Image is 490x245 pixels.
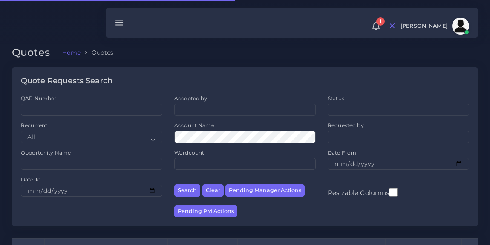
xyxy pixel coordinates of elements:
label: Date To [21,176,41,183]
label: QAR Number [21,95,56,102]
button: Pending Manager Actions [225,184,305,197]
label: Requested by [328,122,364,129]
a: 1 [369,22,383,31]
a: Home [62,48,81,57]
button: Pending PM Actions [174,205,237,218]
label: Resizable Columns [328,187,398,198]
label: Date From [328,149,356,156]
label: Status [328,95,344,102]
label: Accepted by [174,95,208,102]
li: Quotes [81,48,113,57]
label: Recurrent [21,122,47,129]
label: Opportunity Name [21,149,71,156]
img: avatar [452,17,469,35]
input: Resizable Columns [389,187,398,198]
button: Clear [202,184,224,197]
h2: Quotes [12,47,56,59]
h4: Quote Requests Search [21,76,112,86]
span: [PERSON_NAME] [401,23,447,29]
button: Search [174,184,200,197]
span: 1 [376,17,385,26]
label: Wordcount [174,149,204,156]
label: Account Name [174,122,214,129]
a: [PERSON_NAME]avatar [396,17,472,35]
